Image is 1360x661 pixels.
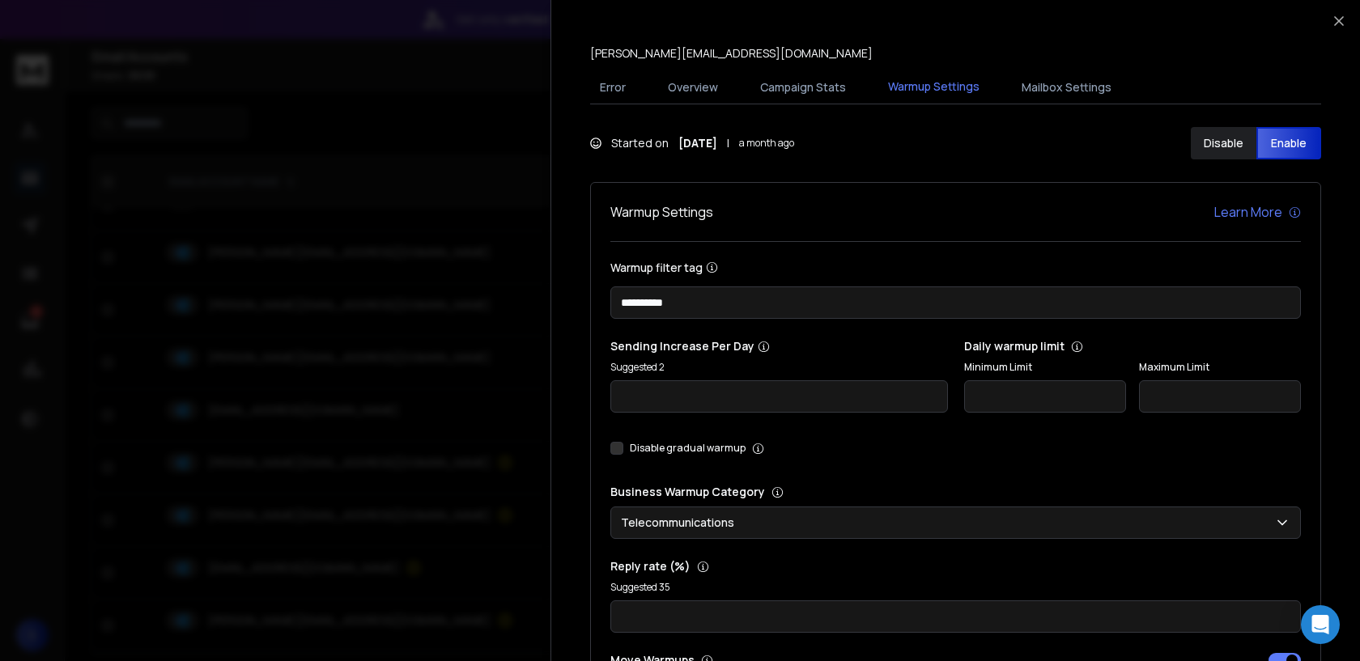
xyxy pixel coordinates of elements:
label: Warmup filter tag [610,261,1301,273]
span: | [727,135,729,151]
strong: [DATE] [678,135,717,151]
p: Sending Increase Per Day [610,338,948,354]
p: Suggested 2 [610,361,948,374]
h1: Warmup Settings [610,202,713,222]
a: Learn More [1214,202,1301,222]
div: Open Intercom Messenger [1301,605,1340,644]
button: Mailbox Settings [1012,70,1121,105]
label: Disable gradual warmup [630,442,746,455]
p: Suggested 35 [610,581,1301,594]
span: a month ago [739,137,794,150]
label: Minimum Limit [964,361,1126,374]
button: DisableEnable [1191,127,1321,159]
button: Overview [658,70,728,105]
p: Reply rate (%) [610,558,1301,574]
button: Error [590,70,635,105]
button: Enable [1256,127,1322,159]
p: [PERSON_NAME][EMAIL_ADDRESS][DOMAIN_NAME] [590,45,873,61]
button: Disable [1191,127,1256,159]
button: Campaign Stats [750,70,856,105]
button: Warmup Settings [878,69,989,106]
div: Started on [590,135,794,151]
p: Telecommunications [621,515,741,531]
label: Maximum Limit [1139,361,1301,374]
p: Daily warmup limit [964,338,1302,354]
p: Business Warmup Category [610,484,1301,500]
